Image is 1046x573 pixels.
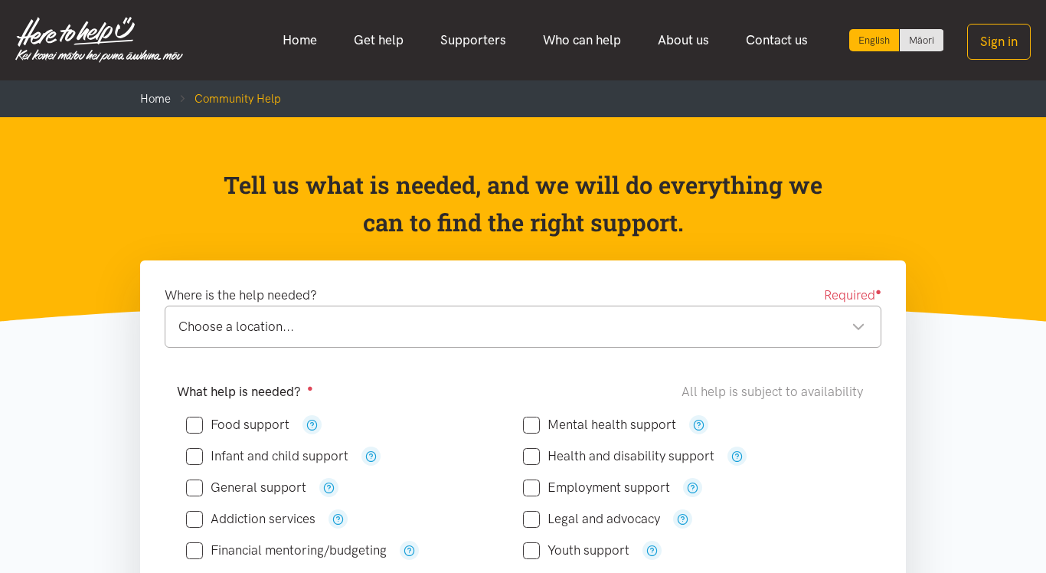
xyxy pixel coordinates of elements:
label: Mental health support [523,418,676,431]
a: Switch to Te Reo Māori [900,29,943,51]
label: General support [186,481,306,494]
sup: ● [307,382,313,394]
a: Home [264,24,335,57]
label: Health and disability support [523,450,714,463]
label: Food support [186,418,289,431]
a: Who can help [525,24,639,57]
li: Community Help [171,90,281,108]
label: Infant and child support [186,450,348,463]
div: Language toggle [849,29,944,51]
div: All help is subject to availability [682,381,869,402]
a: Contact us [727,24,826,57]
label: Addiction services [186,512,315,526]
label: Financial mentoring/budgeting [186,544,387,557]
label: Employment support [523,481,670,494]
a: Supporters [422,24,525,57]
button: Sign in [967,24,1031,60]
label: What help is needed? [177,381,313,402]
a: Home [140,92,171,106]
span: Required [824,285,881,306]
p: Tell us what is needed, and we will do everything we can to find the right support. [219,166,828,242]
div: Choose a location... [178,316,865,337]
img: Home [15,17,183,63]
label: Where is the help needed? [165,285,317,306]
label: Youth support [523,544,629,557]
label: Legal and advocacy [523,512,660,526]
a: Get help [335,24,422,57]
a: About us [639,24,727,57]
div: Current language [849,29,900,51]
sup: ● [875,286,881,297]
